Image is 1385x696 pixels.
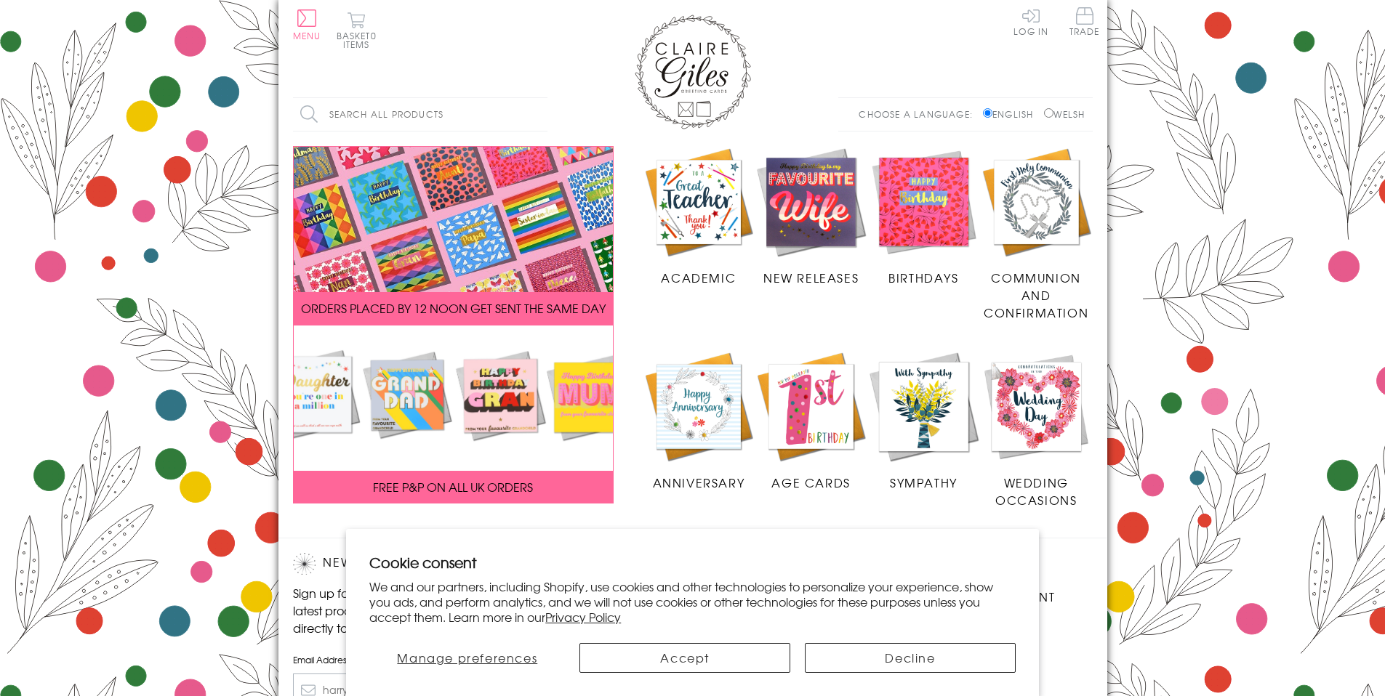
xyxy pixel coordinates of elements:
span: Trade [1069,7,1100,36]
a: Log In [1013,7,1048,36]
a: New Releases [755,146,867,287]
span: 0 items [343,29,377,51]
a: Privacy Policy [545,608,621,626]
span: ORDERS PLACED BY 12 NOON GET SENT THE SAME DAY [301,299,606,317]
label: Welsh [1044,108,1085,121]
label: English [983,108,1040,121]
h2: Cookie consent [369,552,1016,572]
span: Manage preferences [397,649,537,666]
span: Sympathy [890,474,958,491]
input: Search [533,98,547,131]
a: Birthdays [867,146,980,287]
a: Sympathy [867,350,980,491]
span: Academic [661,269,736,286]
button: Manage preferences [369,643,565,673]
span: Birthdays [888,269,958,286]
span: New Releases [763,269,859,286]
img: Claire Giles Greetings Cards [635,15,751,129]
h2: Newsletter [293,553,540,575]
input: Search all products [293,98,547,131]
button: Decline [805,643,1016,673]
span: FREE P&P ON ALL UK ORDERS [373,478,533,495]
span: Wedding Occasions [995,474,1077,509]
label: Email Address [293,653,540,666]
button: Basket0 items [337,12,377,49]
input: English [983,108,992,118]
p: Choose a language: [859,108,980,121]
button: Menu [293,9,321,40]
p: Sign up for our newsletter to receive the latest product launches, news and offers directly to yo... [293,584,540,636]
p: We and our partners, including Shopify, use cookies and other technologies to personalize your ex... [369,579,1016,624]
a: Wedding Occasions [980,350,1093,509]
a: Academic [643,146,755,287]
button: Accept [579,643,790,673]
span: Communion and Confirmation [984,269,1088,321]
a: Anniversary [643,350,755,491]
input: Welsh [1044,108,1053,118]
span: Menu [293,29,321,42]
span: Age Cards [771,474,850,491]
a: Trade [1069,7,1100,39]
span: Anniversary [653,474,745,491]
a: Communion and Confirmation [980,146,1093,322]
a: Age Cards [755,350,867,491]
